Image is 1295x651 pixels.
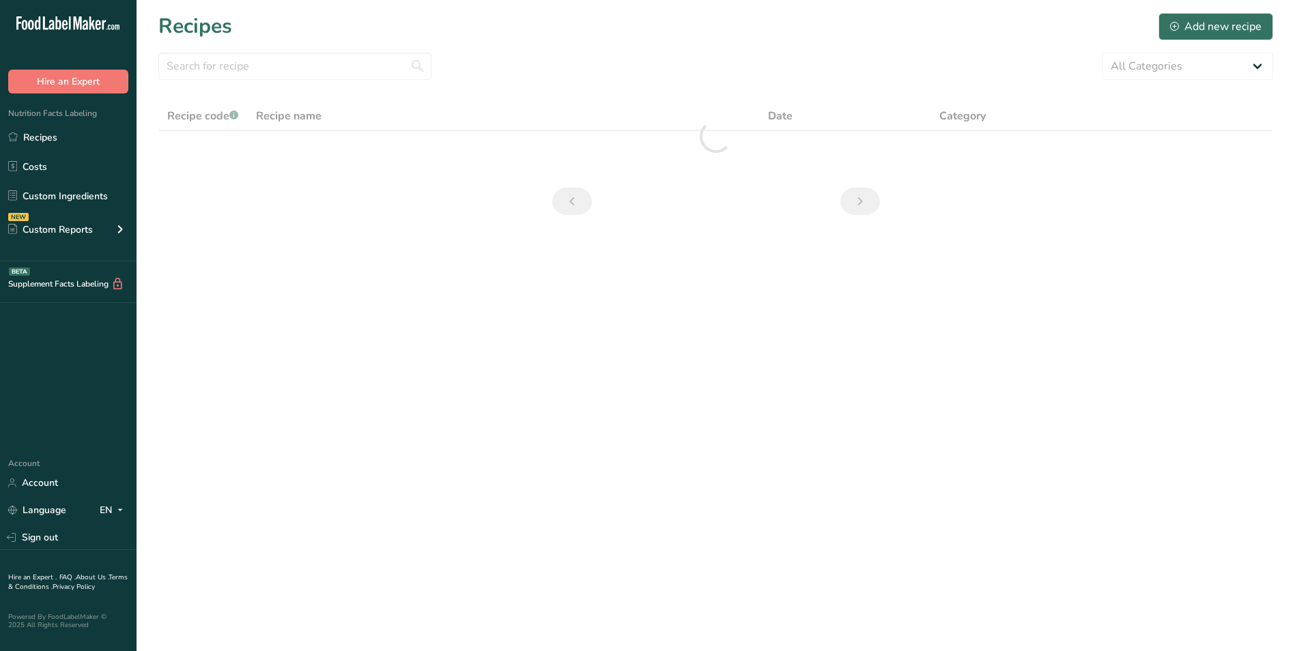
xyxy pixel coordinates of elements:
[8,498,66,522] a: Language
[552,188,592,215] a: Previous page
[1170,18,1262,35] div: Add new recipe
[158,53,431,80] input: Search for recipe
[8,573,57,582] a: Hire an Expert .
[9,267,30,276] div: BETA
[8,573,128,592] a: Terms & Conditions .
[8,213,29,221] div: NEW
[8,613,128,629] div: Powered By FoodLabelMaker © 2025 All Rights Reserved
[1249,605,1281,637] iframe: Intercom live chat
[76,573,109,582] a: About Us .
[158,11,232,42] h1: Recipes
[8,222,93,237] div: Custom Reports
[59,573,76,582] a: FAQ .
[53,582,95,592] a: Privacy Policy
[100,502,128,519] div: EN
[1158,13,1273,40] button: Add new recipe
[840,188,880,215] a: Next page
[8,70,128,93] button: Hire an Expert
